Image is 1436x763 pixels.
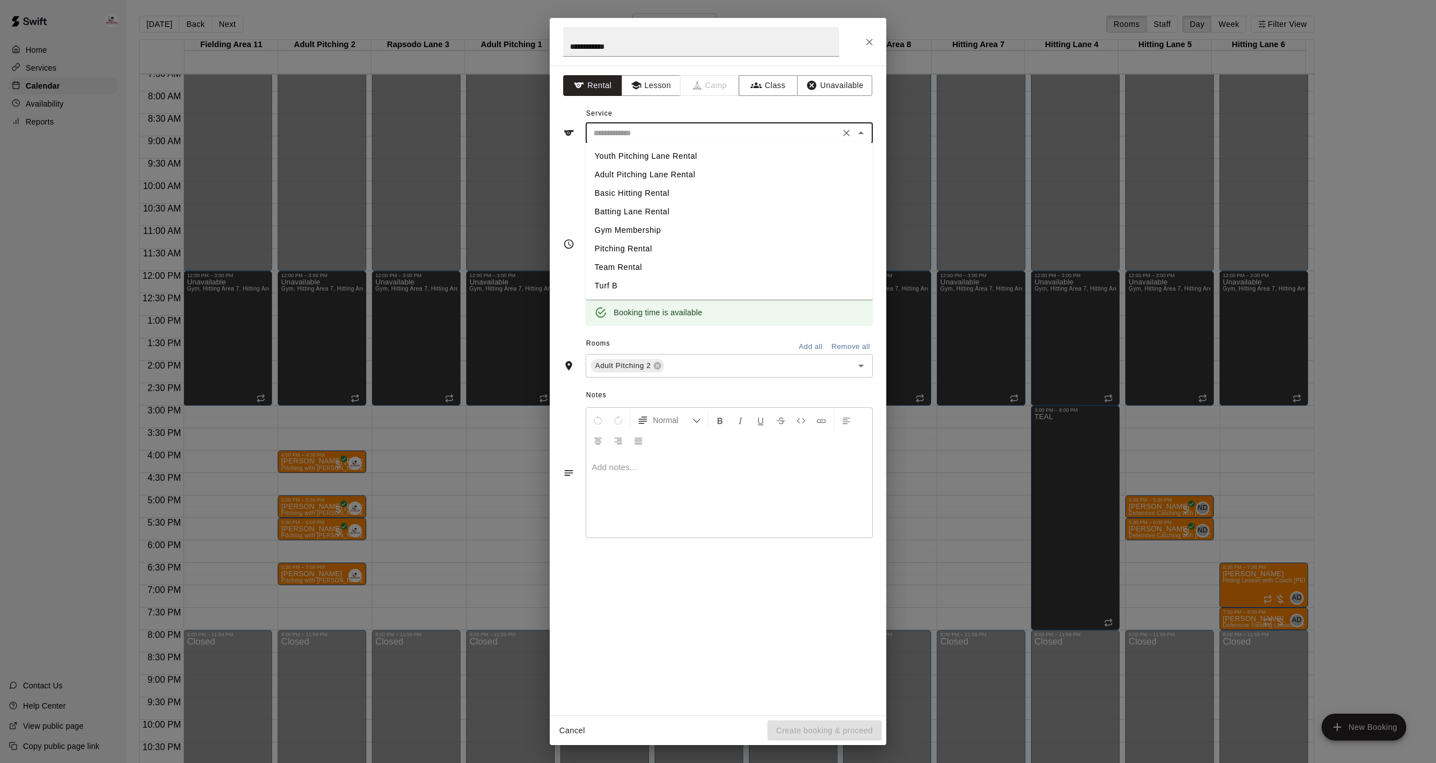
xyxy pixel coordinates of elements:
[829,338,873,356] button: Remove all
[591,359,664,373] div: Adult Pitching 2
[586,166,873,184] li: Adult Pitching Lane Rental
[751,410,770,430] button: Format Underline
[859,32,880,52] button: Close
[793,338,829,356] button: Add all
[563,127,574,139] svg: Service
[586,258,873,277] li: Team Rental
[554,720,590,741] button: Cancel
[563,238,574,250] svg: Timing
[629,430,648,451] button: Justify Align
[586,387,873,405] span: Notes
[586,147,873,166] li: Youth Pitching Lane Rental
[586,109,613,117] span: Service
[563,75,622,96] button: Rental
[586,221,873,240] li: Gym Membership
[588,430,607,451] button: Center Align
[771,410,790,430] button: Format Strikethrough
[622,75,680,96] button: Lesson
[839,125,854,141] button: Clear
[739,75,798,96] button: Class
[680,75,739,96] span: Camps can only be created in the Services page
[586,240,873,258] li: Pitching Rental
[586,203,873,221] li: Batting Lane Rental
[586,184,873,203] li: Basic Hitting Rental
[591,360,655,371] span: Adult Pitching 2
[853,358,869,374] button: Open
[563,360,574,371] svg: Rooms
[633,410,706,430] button: Formatting Options
[812,410,831,430] button: Insert Link
[791,410,811,430] button: Insert Code
[609,410,628,430] button: Redo
[653,415,692,426] span: Normal
[586,277,873,295] li: Turf B
[563,467,574,479] svg: Notes
[797,75,872,96] button: Unavailable
[711,410,730,430] button: Format Bold
[588,410,607,430] button: Undo
[731,410,750,430] button: Format Italics
[586,339,610,347] span: Rooms
[853,125,869,141] button: Close
[837,410,856,430] button: Left Align
[614,302,702,323] div: Booking time is available
[609,430,628,451] button: Right Align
